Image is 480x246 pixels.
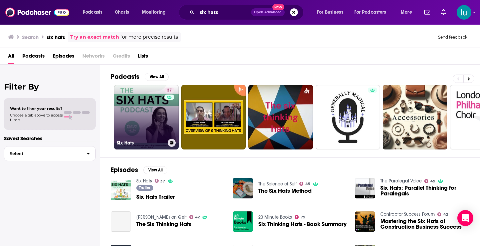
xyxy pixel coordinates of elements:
h3: six hats [47,34,65,40]
a: 37 [164,88,174,93]
a: 49 [424,179,435,183]
div: Open Intercom Messenger [457,210,473,226]
a: Podcasts [22,51,45,64]
button: Send feedback [436,34,469,40]
a: The Paralegal Voice [380,178,422,184]
button: open menu [350,7,396,18]
a: Try an exact match [70,33,119,41]
a: Mastering the Six Hats of Construction Business Success [380,218,469,230]
a: The Six Hats Method [258,188,312,194]
a: The Six Thinking Hats [136,221,191,227]
a: 79 [295,215,305,219]
span: 49 [305,182,310,185]
button: Open AdvancedNew [251,8,285,16]
button: Select [4,146,96,161]
a: Show notifications dropdown [438,7,449,18]
img: Mastering the Six Hats of Construction Business Success [355,211,375,232]
span: 42 [443,213,448,216]
span: Trailer [139,186,150,190]
button: Show profile menu [457,5,471,20]
span: 37 [167,87,172,94]
a: The Six Thinking Hats [111,211,131,232]
span: Open Advanced [254,11,282,14]
span: 37 [160,180,165,183]
input: Search podcasts, credits, & more... [197,7,251,18]
span: Select [4,151,81,156]
img: Six Thinking Hats - Book Summary [233,211,253,232]
a: Six Hats [136,178,152,184]
span: For Podcasters [354,8,386,17]
div: Search podcasts, credits, & more... [185,5,310,20]
a: 37 [155,179,165,183]
a: Charts [110,7,133,18]
a: Six Thinking Hats - Book Summary [258,221,347,227]
span: Podcasts [83,8,102,17]
span: For Business [317,8,343,17]
span: for more precise results [120,33,178,41]
span: Want to filter your results? [10,106,63,111]
a: PodcastsView All [111,73,169,81]
h2: Podcasts [111,73,139,81]
img: Podchaser - Follow, Share and Rate Podcasts [5,6,69,19]
button: View All [143,166,167,174]
span: 42 [195,216,200,219]
span: New [272,4,284,10]
a: EpisodesView All [111,166,167,174]
button: View All [145,73,169,81]
a: Contractor Success Forum [380,211,435,217]
a: 20 Minute Books [258,214,292,220]
button: open menu [137,7,174,18]
button: open menu [396,7,420,18]
h2: Episodes [111,166,138,174]
span: Monitoring [142,8,166,17]
span: 79 [301,216,305,219]
img: The Six Hats Method [233,178,253,198]
span: Networks [82,51,105,64]
a: The Science of Self [258,181,297,187]
a: Goldstein on Gelt [136,214,187,220]
a: Show notifications dropdown [422,7,433,18]
a: Six Hats Trailer [136,194,175,200]
a: 37Six Hats [114,85,179,149]
h2: Filter By [4,82,96,92]
span: Charts [115,8,129,17]
span: Choose a tab above to access filters. [10,113,63,122]
h3: Six Hats [117,140,165,146]
a: Episodes [53,51,74,64]
button: open menu [78,7,111,18]
a: All [8,51,14,64]
p: Saved Searches [4,135,96,141]
a: 42 [437,212,448,216]
img: User Profile [457,5,471,20]
button: open menu [312,7,352,18]
span: Logged in as lusodano [457,5,471,20]
img: Six Hats Trailer [111,180,131,200]
span: Credits [113,51,130,64]
span: 49 [430,180,435,183]
a: 49 [299,182,310,186]
h3: Search [22,34,39,40]
a: 42 [189,215,200,219]
span: More [401,8,412,17]
img: Six Hats: Parallel Thinking for Paralegals [355,178,375,198]
a: Six Hats: Parallel Thinking for Paralegals [380,185,469,196]
a: Lists [138,51,148,64]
